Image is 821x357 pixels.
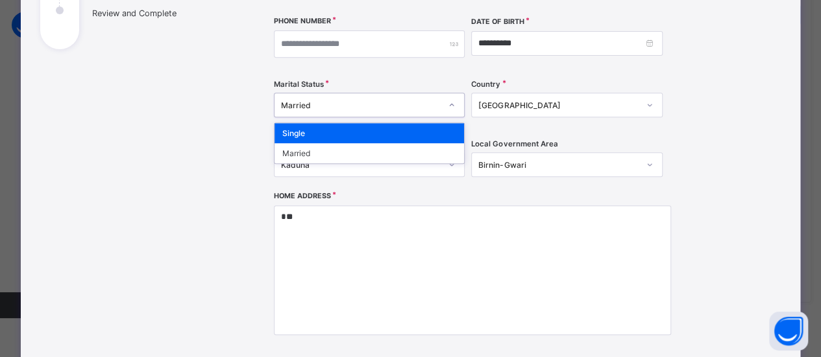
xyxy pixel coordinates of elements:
label: Home Address [274,192,331,200]
label: Phone Number [274,17,331,25]
div: Kaduna [281,160,441,170]
div: [GEOGRAPHIC_DATA] [478,100,639,110]
div: Birnin-Gwari [478,160,639,170]
label: Date of Birth [471,17,524,26]
div: Married [275,143,465,163]
button: Open asap [769,312,808,351]
span: Country [471,80,500,89]
div: Married [281,100,441,110]
div: Single [275,123,465,143]
span: Marital Status [274,80,324,89]
span: Local Government Area [471,139,558,148]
